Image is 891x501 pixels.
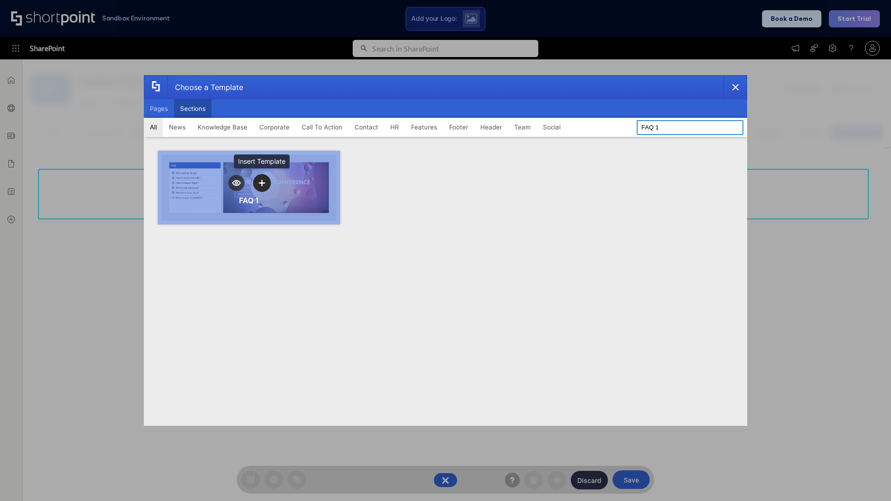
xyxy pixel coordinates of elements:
[443,118,474,136] button: Footer
[845,456,891,501] iframe: Chat Widget
[163,118,192,136] button: News
[537,118,567,136] button: Social
[508,118,537,136] button: Team
[384,118,405,136] button: HR
[405,118,443,136] button: Features
[296,118,349,136] button: Call To Action
[253,118,296,136] button: Corporate
[168,76,243,99] div: Choose a Template
[349,118,384,136] button: Contact
[144,75,747,426] div: template selector
[637,120,743,135] input: Search
[144,118,163,136] button: All
[474,118,508,136] button: Header
[192,118,253,136] button: Knowledge Base
[174,99,212,118] button: Sections
[239,196,259,205] div: FAQ 1
[144,99,174,118] button: Pages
